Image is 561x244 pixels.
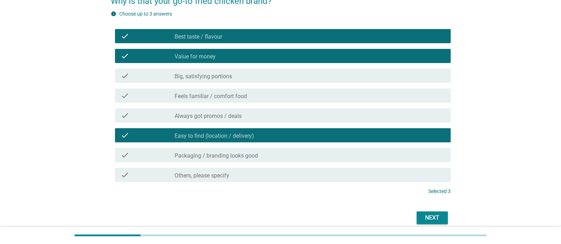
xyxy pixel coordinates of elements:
label: Choose up to 3 answers [119,11,172,17]
label: Easy to find (location / delivery) [175,132,254,140]
i: check [121,171,129,179]
i: check [121,52,129,60]
div: Next [422,214,442,222]
i: check [121,151,129,159]
label: Value for money [175,53,216,60]
label: Feels familiar / comfort food [175,93,247,100]
label: Others, please specify [175,172,229,179]
i: check [121,111,129,120]
label: Always got promos / deals [175,113,242,120]
label: Packaging / branding looks good [175,152,258,159]
i: check [121,32,129,40]
i: check [121,72,129,80]
label: Big, satisfying portions [175,73,232,80]
p: Selected 3 [428,188,451,195]
button: Next [417,211,448,224]
label: Best taste / flavour [175,33,222,40]
i: check [121,131,129,140]
i: check [121,91,129,100]
i: info [111,11,116,17]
